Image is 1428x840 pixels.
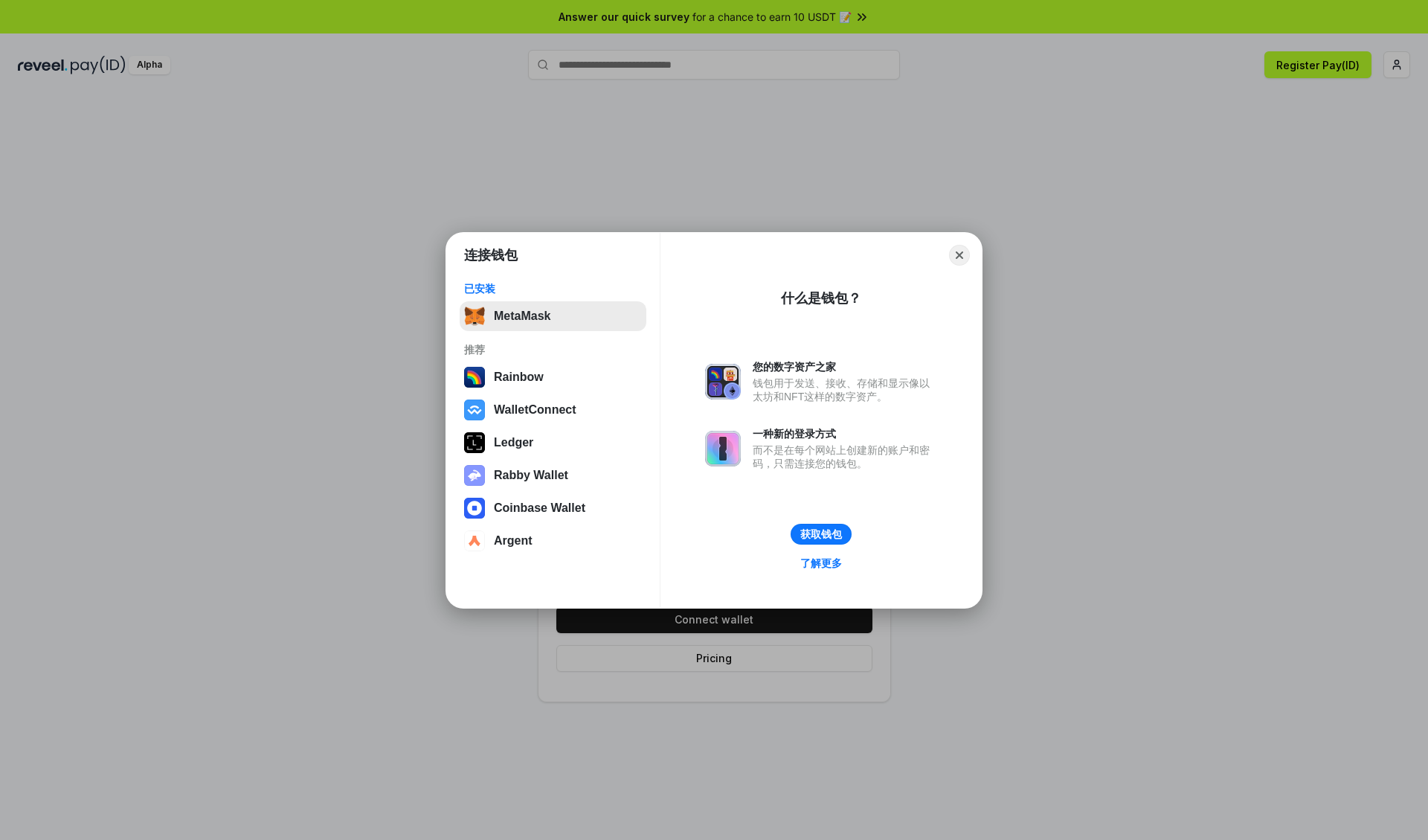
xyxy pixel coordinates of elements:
[464,400,485,420] img: svg+xml,%3Csvg%20width%3D%2228%22%20height%3D%2228%22%20viewBox%3D%220%200%2028%2028%22%20fill%3D...
[494,403,576,417] div: WalletConnect
[460,493,646,523] button: Coinbase Wallet
[460,428,646,458] button: Ledger
[494,469,568,482] div: Rabby Wallet
[464,343,642,356] div: 推荐
[494,534,533,548] div: Argent
[460,301,646,331] button: MetaMask
[464,498,485,519] img: svg+xml,%3Csvg%20width%3D%2228%22%20height%3D%2228%22%20viewBox%3D%220%200%2028%2028%22%20fill%3D...
[460,526,646,556] button: Argent
[464,306,485,327] img: svg+xml,%3Csvg%20fill%3D%22none%22%20height%3D%2233%22%20viewBox%3D%220%200%2035%2033%22%20width%...
[705,364,741,400] img: svg+xml,%3Csvg%20xmlns%3D%22http%3A%2F%2Fwww.w3.org%2F2000%2Fsvg%22%20fill%3D%22none%22%20viewBox...
[494,310,550,323] div: MetaMask
[460,362,646,392] button: Rainbow
[753,360,937,373] div: 您的数字资产之家
[464,246,518,264] h1: 连接钱包
[460,461,646,490] button: Rabby Wallet
[464,530,485,551] img: svg+xml,%3Csvg%20width%3D%2228%22%20height%3D%2228%22%20viewBox%3D%220%200%2028%2028%22%20fill%3D...
[800,557,842,570] div: 了解更多
[464,465,485,486] img: svg+xml,%3Csvg%20xmlns%3D%22http%3A%2F%2Fwww.w3.org%2F2000%2Fsvg%22%20fill%3D%22none%22%20viewBox...
[949,245,970,266] button: Close
[791,554,851,573] a: 了解更多
[800,528,842,541] div: 获取钱包
[494,501,585,515] div: Coinbase Wallet
[464,367,485,388] img: svg+xml,%3Csvg%20width%3D%22120%22%20height%3D%22120%22%20viewBox%3D%220%200%20120%20120%22%20fil...
[753,376,937,403] div: 钱包用于发送、接收、存储和显示像以太坊和NFT这样的数字资产。
[753,443,937,470] div: 而不是在每个网站上创建新的账户和密码，只需连接您的钱包。
[464,282,642,295] div: 已安装
[753,427,937,440] div: 一种新的登录方式
[781,289,861,307] div: 什么是钱包？
[464,432,485,453] img: svg+xml,%3Csvg%20xmlns%3D%22http%3A%2F%2Fwww.w3.org%2F2000%2Fsvg%22%20width%3D%2228%22%20height%3...
[494,371,544,384] div: Rainbow
[494,436,533,449] div: Ledger
[460,395,646,425] button: WalletConnect
[705,431,741,467] img: svg+xml,%3Csvg%20xmlns%3D%22http%3A%2F%2Fwww.w3.org%2F2000%2Fsvg%22%20fill%3D%22none%22%20viewBox...
[791,524,852,545] button: 获取钱包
